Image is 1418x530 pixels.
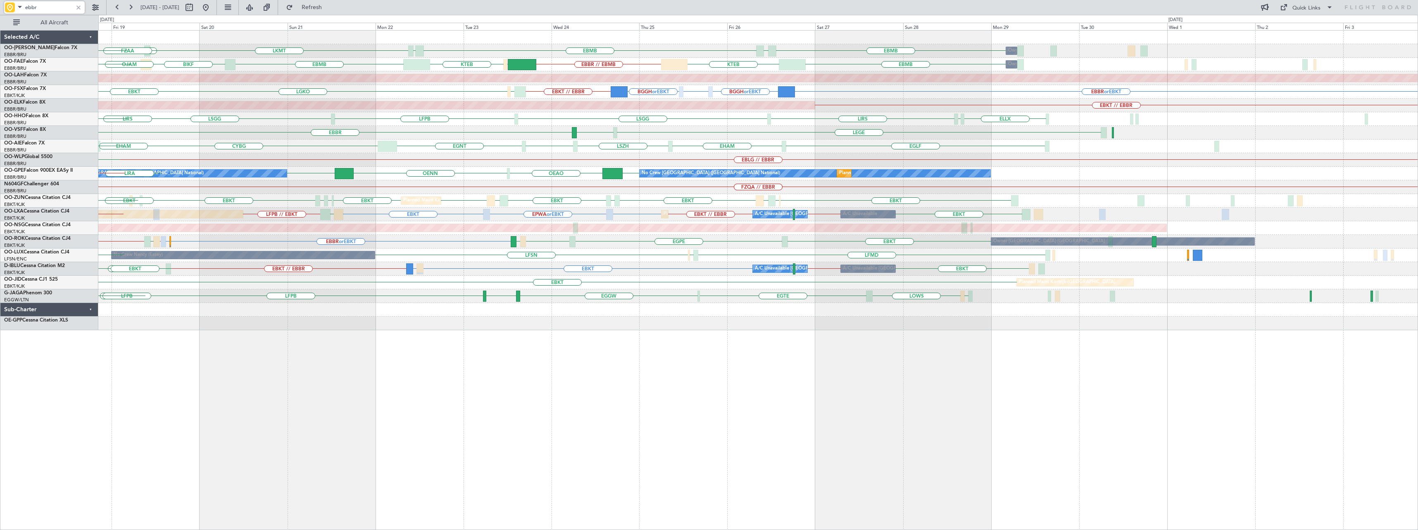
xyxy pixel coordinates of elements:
div: Tue 23 [464,23,552,30]
div: Planned Maint Kortrijk-[GEOGRAPHIC_DATA] [664,208,760,220]
a: OO-LXACessna Citation CJ4 [4,209,69,214]
span: D-IBLU [4,263,20,268]
span: OO-HHO [4,114,26,118]
a: OO-FSXFalcon 7X [4,86,46,91]
div: A/C Unavailable [GEOGRAPHIC_DATA] ([GEOGRAPHIC_DATA] National) [755,263,909,275]
a: EBKT/KJK [4,201,25,208]
div: Fri 26 [727,23,815,30]
div: Sat 20 [200,23,288,30]
div: Planned Maint Kortrijk-[GEOGRAPHIC_DATA] [403,194,500,207]
a: EBBR/BRU [4,79,26,85]
div: A/C Unavailable [843,208,877,220]
div: Planned Maint Kortrijk-[GEOGRAPHIC_DATA] [1019,276,1115,289]
span: OO-ELK [4,100,23,105]
div: A/C Unavailable [GEOGRAPHIC_DATA]-[GEOGRAPHIC_DATA] [843,263,975,275]
div: Sat 27 [815,23,903,30]
div: Planned Maint [GEOGRAPHIC_DATA] ([GEOGRAPHIC_DATA] National) [839,167,989,180]
a: EBKT/KJK [4,283,25,289]
div: Sun 21 [288,23,376,30]
div: No Crew [GEOGRAPHIC_DATA] ([GEOGRAPHIC_DATA] National) [65,167,204,180]
div: Sun 28 [903,23,991,30]
span: OE-GPP [4,318,22,323]
button: All Aircraft [9,16,90,29]
a: OO-ZUNCessna Citation CJ4 [4,195,71,200]
span: G-JAGA [4,291,23,296]
div: [DATE] [1168,17,1182,24]
span: OO-AIE [4,141,22,146]
a: OO-GPEFalcon 900EX EASy II [4,168,73,173]
a: OO-LAHFalcon 7X [4,73,47,78]
a: OO-NSGCessna Citation CJ4 [4,222,71,227]
a: EGGW/LTN [4,297,29,303]
a: OO-JIDCessna CJ1 525 [4,277,58,282]
span: OO-FAE [4,59,23,64]
a: G-JAGAPhenom 300 [4,291,52,296]
div: Mon 29 [991,23,1079,30]
div: [DATE] [100,17,114,24]
a: EBKT/KJK [4,215,25,221]
span: Refresh [295,5,329,10]
div: Wed 24 [552,23,640,30]
div: No Crew [GEOGRAPHIC_DATA] ([GEOGRAPHIC_DATA] National) [642,167,780,180]
a: OO-AIEFalcon 7X [4,141,45,146]
div: Tue 30 [1079,23,1167,30]
a: EBKT/KJK [4,229,25,235]
span: OO-JID [4,277,21,282]
a: EBBR/BRU [4,133,26,140]
a: LFSN/ENC [4,256,27,262]
a: D-IBLUCessna Citation M2 [4,263,65,268]
div: A/C Unavailable [GEOGRAPHIC_DATA] ([GEOGRAPHIC_DATA] National) [755,208,909,220]
a: OO-WLPGlobal 5500 [4,154,52,159]
div: Quick Links [1292,4,1320,12]
div: No Crew Nancy (Essey) [114,249,163,261]
span: OO-ROK [4,236,25,241]
a: EBBR/BRU [4,52,26,58]
span: OO-[PERSON_NAME] [4,45,55,50]
span: OO-ZUN [4,195,25,200]
span: OO-LUX [4,250,24,255]
a: OO-FAEFalcon 7X [4,59,46,64]
span: All Aircraft [21,20,87,26]
button: Quick Links [1276,1,1337,14]
a: OO-VSFFalcon 8X [4,127,46,132]
a: EBKT/KJK [4,92,25,99]
a: OO-ROKCessna Citation CJ4 [4,236,71,241]
div: Fri 19 [112,23,200,30]
a: EBBR/BRU [4,65,26,71]
a: OO-[PERSON_NAME]Falcon 7X [4,45,77,50]
span: [DATE] - [DATE] [140,4,179,11]
a: EBBR/BRU [4,174,26,180]
div: Owner Melsbroek Air Base [1008,45,1064,57]
a: EBBR/BRU [4,106,26,112]
span: OO-LAH [4,73,24,78]
span: OO-GPE [4,168,24,173]
a: N604GFChallenger 604 [4,182,59,187]
a: EBKT/KJK [4,242,25,248]
a: EBKT/KJK [4,270,25,276]
a: EBBR/BRU [4,147,26,153]
span: OO-WLP [4,154,24,159]
a: OE-GPPCessna Citation XLS [4,318,68,323]
a: EBBR/BRU [4,120,26,126]
span: OO-NSG [4,222,25,227]
input: Airport [25,1,73,14]
span: N604GF [4,182,24,187]
span: OO-FSX [4,86,23,91]
div: Mon 22 [376,23,464,30]
div: Thu 25 [639,23,727,30]
a: OO-HHOFalcon 8X [4,114,48,118]
button: Refresh [282,1,332,14]
div: Owner [GEOGRAPHIC_DATA]-[GEOGRAPHIC_DATA] [993,235,1105,248]
a: OO-ELKFalcon 8X [4,100,45,105]
a: EBBR/BRU [4,161,26,167]
span: OO-VSF [4,127,23,132]
a: EBBR/BRU [4,188,26,194]
div: Thu 2 [1255,23,1343,30]
span: OO-LXA [4,209,24,214]
div: Owner Melsbroek Air Base [1008,58,1064,71]
a: OO-LUXCessna Citation CJ4 [4,250,69,255]
div: Wed 1 [1167,23,1255,30]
